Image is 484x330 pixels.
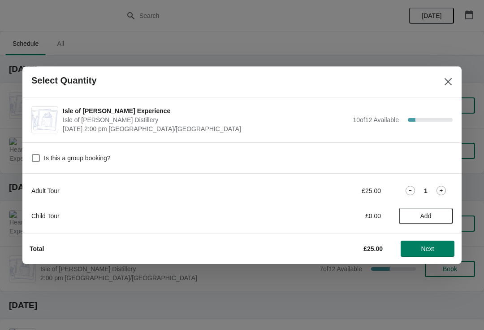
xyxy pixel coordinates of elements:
strong: 1 [424,186,428,195]
div: £25.00 [298,186,381,195]
div: £0.00 [298,211,381,220]
div: Adult Tour [31,186,280,195]
div: Child Tour [31,211,280,220]
h2: Select Quantity [31,75,97,86]
button: Add [399,208,453,224]
strong: £25.00 [363,245,383,252]
span: [DATE] 2:00 pm [GEOGRAPHIC_DATA]/[GEOGRAPHIC_DATA] [63,124,348,133]
strong: Total [30,245,44,252]
span: Add [420,212,432,220]
span: 10 of 12 Available [353,116,399,123]
span: Next [421,245,434,252]
button: Next [401,241,454,257]
span: Isle of [PERSON_NAME] Distillery [63,115,348,124]
span: Is this a group booking? [44,154,111,163]
span: Isle of [PERSON_NAME] Experience [63,106,348,115]
img: Isle of Harris Gin Experience | Isle of Harris Distillery | October 7 | 2:00 pm Europe/London [32,109,58,130]
button: Close [440,74,456,90]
